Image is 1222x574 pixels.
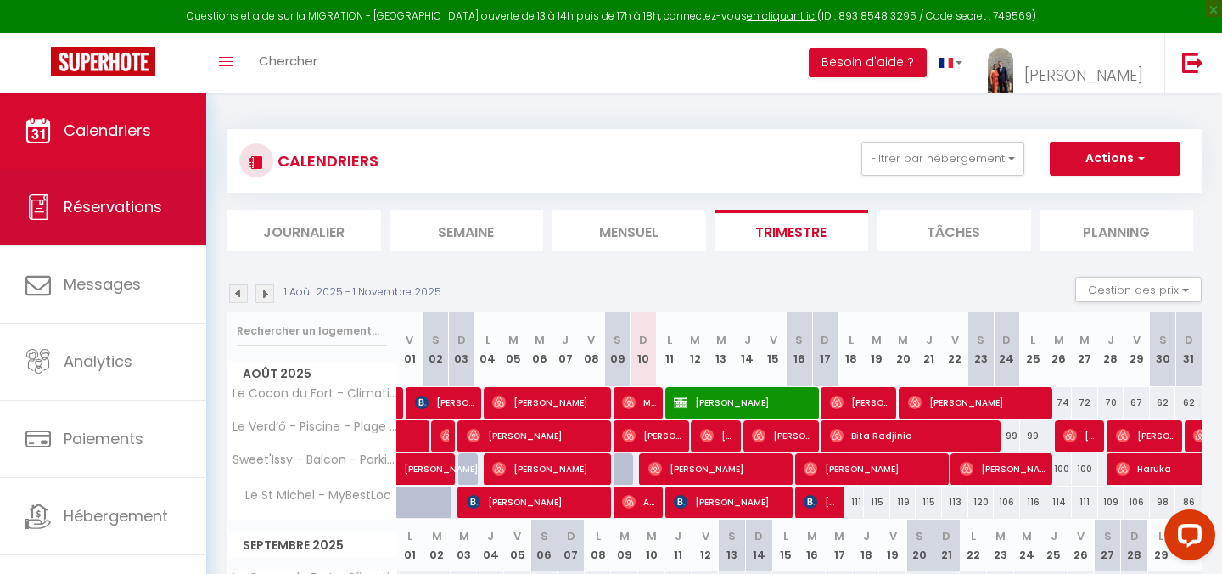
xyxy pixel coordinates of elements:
th: 24 [994,312,1020,387]
th: 07 [552,312,579,387]
abbr: S [795,332,803,348]
span: [PERSON_NAME] [908,386,1048,419]
div: 115 [916,487,942,518]
span: Sweet'Issy - Balcon - Parking - Climatisation - WIFI - [GEOGRAPHIC_DATA] [230,453,400,466]
th: 13 [719,520,746,571]
span: [PERSON_NAME] [674,386,814,419]
th: 10 [631,312,657,387]
div: 86 [1175,487,1202,518]
th: 18 [838,312,865,387]
abbr: J [1107,332,1114,348]
a: Chercher [246,33,330,93]
div: 62 [1175,387,1202,419]
th: 12 [682,312,709,387]
th: 01 [397,520,424,571]
th: 14 [745,520,772,571]
span: Calendriers [64,120,151,141]
li: Tâches [877,210,1031,251]
abbr: S [541,528,548,544]
iframe: LiveChat chat widget [1151,503,1222,574]
th: 03 [451,520,478,571]
th: 17 [812,312,838,387]
span: Le Cocon du Fort - Climatisation - Wifi - Parking [230,387,400,400]
th: 28 [1121,520,1148,571]
div: 106 [994,487,1020,518]
button: Filtrer par hébergement [861,142,1024,176]
div: 111 [838,487,865,518]
button: Gestion des prix [1075,277,1202,302]
span: Hébergement [64,505,168,526]
th: 08 [585,520,612,571]
span: [PERSON_NAME] [752,419,813,452]
span: [PERSON_NAME] [404,444,482,476]
abbr: L [783,528,788,544]
abbr: J [675,528,681,544]
th: 11 [665,520,692,571]
img: ... [988,48,1013,104]
th: 27 [1094,520,1121,571]
abbr: M [690,332,700,348]
abbr: S [977,332,984,348]
div: 109 [1098,487,1124,518]
abbr: D [639,332,647,348]
li: Mensuel [552,210,706,251]
abbr: D [1002,332,1011,348]
a: [PERSON_NAME] [397,453,423,486]
th: 24 [1014,520,1041,571]
span: Marine [622,386,657,419]
abbr: D [1185,332,1193,348]
abbr: V [951,332,959,348]
li: Semaine [390,210,544,251]
th: 26 [1045,312,1072,387]
img: Super Booking [51,47,155,76]
div: 72 [1072,387,1098,419]
th: 20 [890,312,916,387]
abbr: M [1022,528,1032,544]
span: [PERSON_NAME] [415,386,476,419]
span: Réservations [64,196,162,217]
abbr: J [744,332,751,348]
abbr: M [619,528,630,544]
th: 11 [656,312,682,387]
div: 111 [1072,487,1098,518]
th: 05 [501,312,527,387]
span: [PERSON_NAME] [1116,419,1177,452]
abbr: S [1159,332,1167,348]
abbr: V [770,332,777,348]
span: [PERSON_NAME] [960,453,1047,485]
div: 106 [1124,487,1150,518]
th: 21 [933,520,961,571]
span: [PERSON_NAME] [700,419,735,452]
abbr: V [513,528,521,544]
abbr: V [702,528,709,544]
div: 116 [1020,487,1046,518]
th: 01 [397,312,423,387]
th: 19 [864,312,890,387]
abbr: M [872,332,882,348]
div: 100 [1045,453,1072,485]
button: Besoin d'aide ? [809,48,927,77]
th: 17 [826,520,853,571]
abbr: V [406,332,413,348]
th: 22 [960,520,987,571]
p: 1 Août 2025 - 1 Novembre 2025 [284,284,441,301]
abbr: J [926,332,933,348]
span: [PERSON_NAME] [804,453,944,485]
div: 114 [1045,487,1072,518]
th: 06 [526,312,552,387]
th: 29 [1148,520,1175,571]
abbr: L [971,528,976,544]
th: 30 [1150,312,1176,387]
abbr: M [1054,332,1064,348]
a: en cliquant ici [747,8,817,23]
th: 08 [579,312,605,387]
span: Septembre 2025 [227,533,396,558]
abbr: L [407,528,412,544]
abbr: M [535,332,545,348]
th: 28 [1098,312,1124,387]
th: 31 [1175,312,1202,387]
th: 13 [709,312,735,387]
span: [PERSON_NAME] [648,453,788,485]
span: [PERSON_NAME] [467,419,607,452]
abbr: D [942,528,950,544]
